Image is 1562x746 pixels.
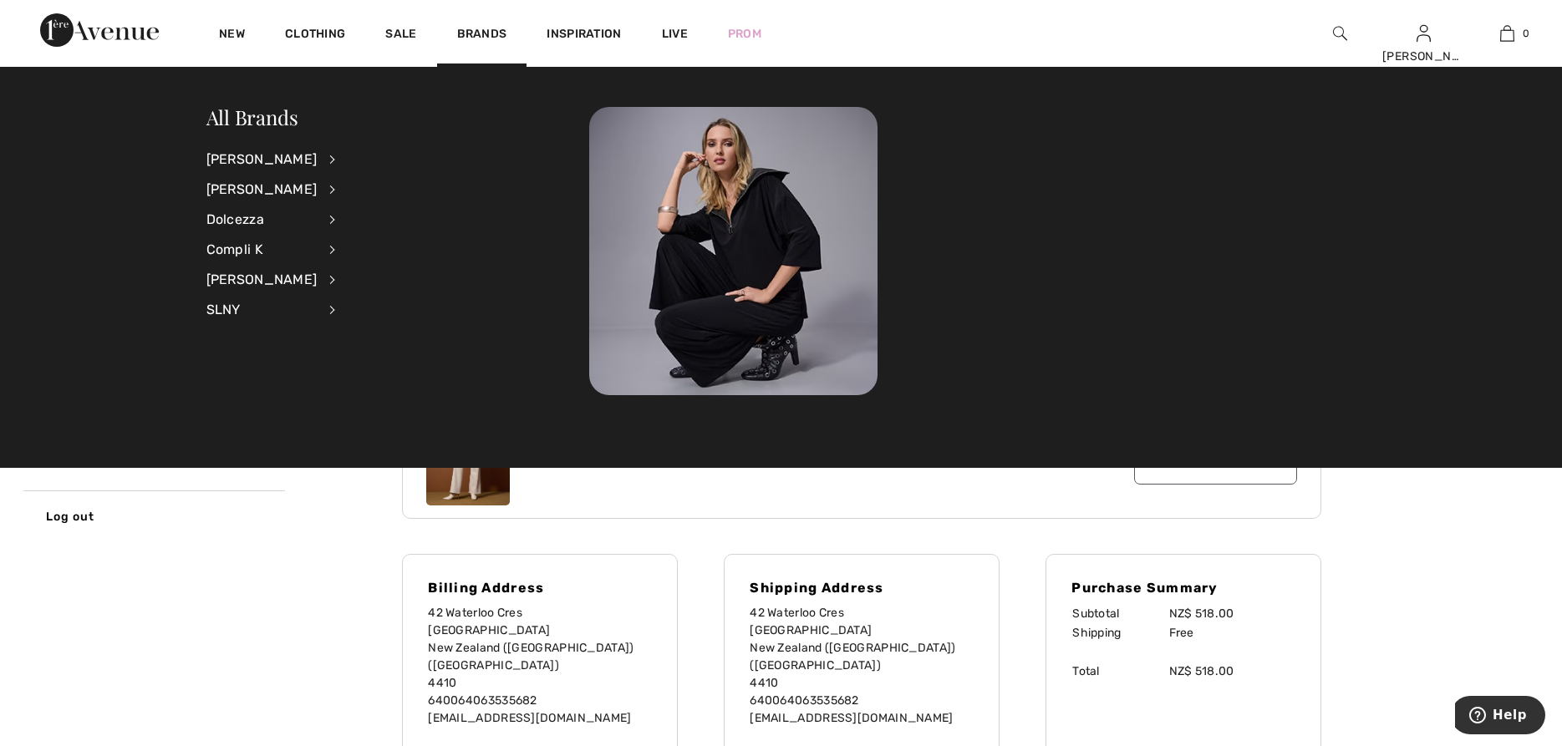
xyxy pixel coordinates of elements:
iframe: Opens a widget where you can find more information [1455,696,1545,738]
a: Sign In [1417,25,1431,41]
a: Clothing [285,27,345,44]
img: My Bag [1500,23,1514,43]
img: 1ère Avenue [40,13,159,47]
a: Live [662,25,688,43]
p: 42 Waterloo Cres [GEOGRAPHIC_DATA] New Zealand ([GEOGRAPHIC_DATA]) ([GEOGRAPHIC_DATA]) 4410 64006... [750,604,974,727]
img: 250825112723_baf80837c6fd5.jpg [589,107,878,395]
div: [PERSON_NAME] [206,175,318,205]
td: NZ$ 518.00 [1168,604,1296,623]
a: New [219,27,245,44]
img: search the website [1333,23,1347,43]
a: Log out [22,490,285,542]
div: [PERSON_NAME] [1382,48,1464,65]
div: SLNY [206,295,318,325]
div: [PERSON_NAME] [206,145,318,175]
div: Dolcezza [206,205,318,235]
a: 0 [1466,23,1548,43]
span: 0 [1523,26,1529,41]
td: NZ$ 518.00 [1168,662,1296,681]
td: Free [1168,623,1296,642]
h4: Shipping Address [750,580,974,596]
div: [PERSON_NAME] [206,265,318,295]
span: Inspiration [547,27,621,44]
a: Brands [457,27,507,44]
a: Sale [385,27,416,44]
td: Shipping [1071,623,1168,642]
a: Prom [728,25,761,43]
h4: Billing Address [428,580,652,596]
h4: Purchase Summary [1071,580,1295,596]
td: Total [1071,662,1168,681]
img: My Info [1417,23,1431,43]
div: Compli K [206,235,318,265]
p: 42 Waterloo Cres [GEOGRAPHIC_DATA] New Zealand ([GEOGRAPHIC_DATA]) ([GEOGRAPHIC_DATA]) 4410 64006... [428,604,652,727]
a: All Brands [206,104,298,130]
td: Subtotal [1071,604,1168,623]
